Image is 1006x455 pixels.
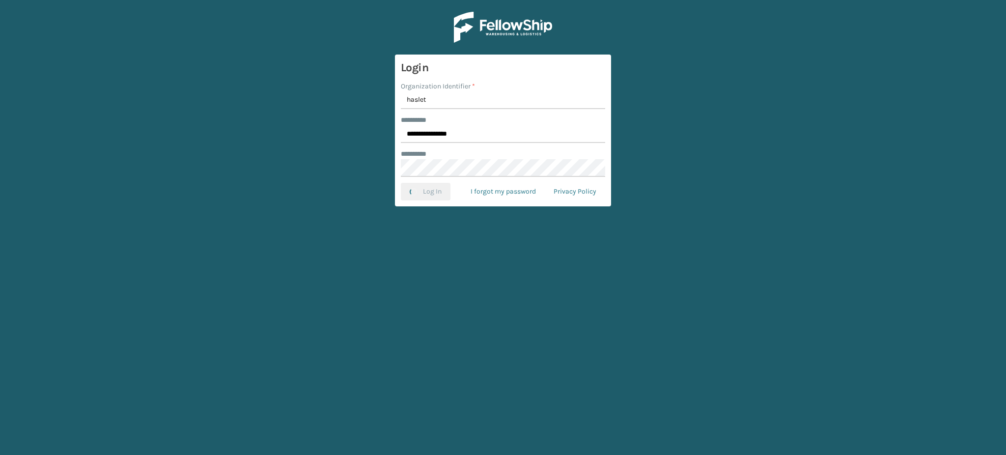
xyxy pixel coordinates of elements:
[454,12,552,43] img: Logo
[401,81,475,91] label: Organization Identifier
[462,183,545,200] a: I forgot my password
[401,60,605,75] h3: Login
[545,183,605,200] a: Privacy Policy
[401,183,450,200] button: Log In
